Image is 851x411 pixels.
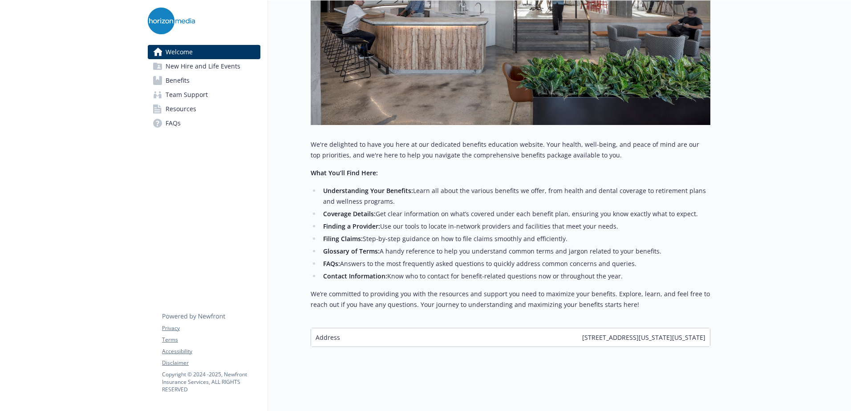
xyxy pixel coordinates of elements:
[323,186,413,195] strong: Understanding Your Benefits:
[323,234,363,243] strong: Filing Claims:
[582,333,705,342] span: [STREET_ADDRESS][US_STATE][US_STATE]
[162,371,260,393] p: Copyright © 2024 - 2025 , Newfront Insurance Services, ALL RIGHTS RESERVED
[162,324,260,332] a: Privacy
[166,73,190,88] span: Benefits
[320,258,710,269] li: Answers to the most frequently asked questions to quickly address common concerns and queries.
[320,234,710,244] li: Step-by-step guidance on how to file claims smoothly and efficiently.
[148,88,260,102] a: Team Support
[323,210,376,218] strong: Coverage Details:
[320,271,710,282] li: Know who to contact for benefit-related questions now or throughout the year.
[323,272,387,280] strong: Contact Information:
[311,289,710,310] p: We’re committed to providing you with the resources and support you need to maximize your benefit...
[323,222,380,230] strong: Finding a Provider:
[166,88,208,102] span: Team Support
[162,359,260,367] a: Disclaimer
[166,116,181,130] span: FAQs
[148,102,260,116] a: Resources
[148,73,260,88] a: Benefits
[316,333,340,342] span: Address
[323,247,380,255] strong: Glossary of Terms:
[311,139,710,161] p: We're delighted to have you here at our dedicated benefits education website. Your health, well-b...
[320,246,710,257] li: A handy reference to help you understand common terms and jargon related to your benefits.
[311,169,378,177] strong: What You’ll Find Here:
[148,59,260,73] a: New Hire and Life Events
[320,221,710,232] li: Use our tools to locate in-network providers and facilities that meet your needs.
[323,259,340,268] strong: FAQs:
[148,45,260,59] a: Welcome
[320,209,710,219] li: Get clear information on what’s covered under each benefit plan, ensuring you know exactly what t...
[166,102,196,116] span: Resources
[166,59,240,73] span: New Hire and Life Events
[162,336,260,344] a: Terms
[320,185,710,207] li: Learn all about the various benefits we offer, from health and dental coverage to retirement plan...
[148,116,260,130] a: FAQs
[166,45,193,59] span: Welcome
[162,347,260,355] a: Accessibility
